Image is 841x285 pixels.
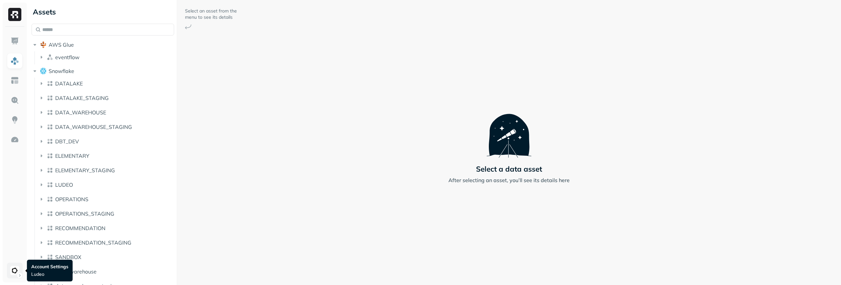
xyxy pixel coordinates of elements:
[49,68,74,74] span: Snowflake
[55,225,105,231] span: RECOMMENDATION
[38,122,174,132] button: DATA_WAREHOUSE_STAGING
[47,138,53,145] img: lake
[38,179,174,190] button: LUDEO
[55,153,89,159] span: ELEMENTARY
[32,39,174,50] button: AWS Glue
[55,239,131,246] span: RECOMMENDATION_STAGING
[47,95,53,101] img: lake
[47,239,53,246] img: lake
[38,252,174,262] button: SANDBOX
[47,80,53,87] img: lake
[47,225,53,231] img: lake
[38,78,174,89] button: DATALAKE
[10,266,19,275] img: Ludeo
[55,254,81,260] span: SANDBOX
[32,66,174,76] button: Snowflake
[55,109,106,116] span: DATA_WAREHOUSE
[38,208,174,219] button: OPERATIONS_STAGING
[55,167,115,174] span: ELEMENTARY_STAGING
[55,138,79,145] span: DBT_DEV
[55,268,97,275] span: data_warehouse
[55,196,88,202] span: OPERATIONS
[47,181,53,188] img: lake
[38,223,174,233] button: RECOMMENDATION
[185,8,238,20] p: Select an asset from the menu to see its details
[55,95,109,101] span: DATALAKE_STAGING
[47,153,53,159] img: lake
[38,237,174,248] button: RECOMMENDATION_STAGING
[40,68,47,74] img: root
[38,151,174,161] button: ELEMENTARY
[47,254,53,260] img: lake
[31,271,68,277] p: Ludeo
[55,54,80,60] span: eventflow
[47,210,53,217] img: lake
[11,76,19,85] img: Asset Explorer
[11,96,19,105] img: Query Explorer
[47,109,53,116] img: lake
[38,107,174,118] button: DATA_WAREHOUSE
[38,52,174,62] button: eventflow
[55,181,73,188] span: LUDEO
[38,194,174,204] button: OPERATIONS
[38,93,174,103] button: DATALAKE_STAGING
[49,41,74,48] span: AWS Glue
[31,264,68,270] p: Account Settings
[487,101,532,157] img: Telescope
[40,41,47,48] img: root
[11,135,19,144] img: Optimization
[47,54,53,60] img: namespace
[47,124,53,130] img: lake
[11,116,19,124] img: Insights
[32,7,174,17] div: Assets
[38,266,174,277] button: data_warehouse
[55,80,83,87] span: DATALAKE
[38,165,174,176] button: ELEMENTARY_STAGING
[11,57,19,65] img: Assets
[55,124,132,130] span: DATA_WAREHOUSE_STAGING
[55,210,114,217] span: OPERATIONS_STAGING
[448,176,570,184] p: After selecting an asset, you’ll see its details here
[8,8,21,21] img: Ryft
[11,37,19,45] img: Dashboard
[476,164,542,174] p: Select a data asset
[38,136,174,147] button: DBT_DEV
[47,196,53,202] img: lake
[185,24,192,29] img: Arrow
[47,167,53,174] img: lake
